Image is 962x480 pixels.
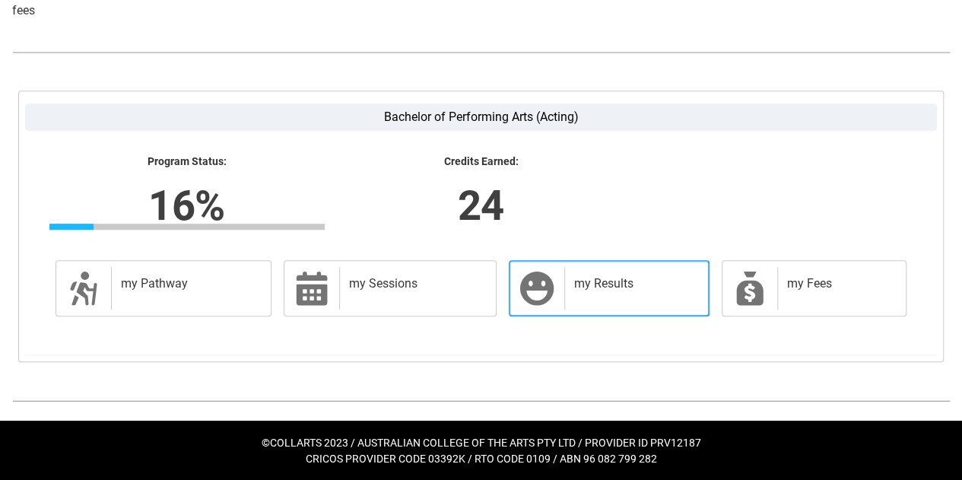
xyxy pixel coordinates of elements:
a: my Sessions [284,260,497,316]
h2: my Sessions [349,276,481,291]
span: My Payments [732,270,768,307]
a: my Results [509,260,710,316]
a: my Fees [722,260,906,316]
img: REDU_GREY_LINE [12,393,950,408]
img: REDU_GREY_LINE [12,44,950,60]
h2: my Results [574,276,694,291]
a: my Pathway [56,260,271,316]
lightning-formatted-text: Credits Earned: [343,155,618,169]
h2: my Pathway [121,276,256,291]
lightning-formatted-text: Program Status: [49,155,325,169]
div: Progress Bar [49,224,325,230]
label: Bachelor of Performing Arts (Acting) [25,103,937,131]
lightning-formatted-number: 24 [247,174,716,237]
h2: my Fees [787,276,891,291]
span: Description of icon when needed [65,270,102,307]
